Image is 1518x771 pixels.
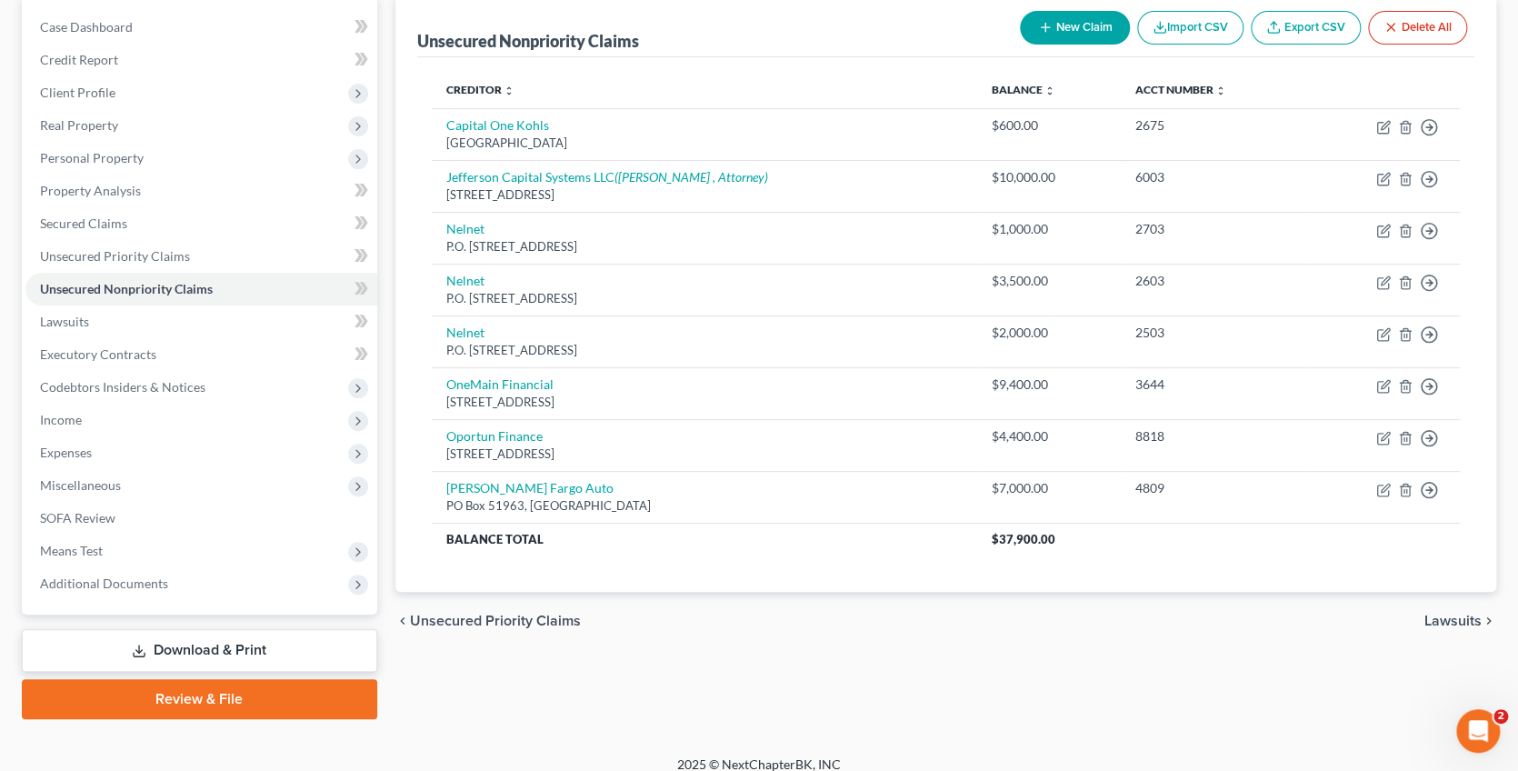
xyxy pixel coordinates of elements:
[417,30,639,52] div: Unsecured Nonpriority Claims
[1215,85,1226,96] i: unfold_more
[446,273,484,288] a: Nelnet
[1424,614,1482,628] span: Lawsuits
[1424,614,1496,628] button: Lawsuits chevron_right
[410,614,581,628] span: Unsecured Priority Claims
[22,629,377,672] a: Download & Print
[446,238,963,255] div: P.O. [STREET_ADDRESS]
[1135,324,1293,342] div: 2503
[25,175,377,207] a: Property Analysis
[991,375,1106,394] div: $9,400.00
[25,44,377,76] a: Credit Report
[40,183,141,198] span: Property Analysis
[1137,11,1243,45] button: Import CSV
[40,248,190,264] span: Unsecured Priority Claims
[40,576,168,591] span: Additional Documents
[40,52,118,67] span: Credit Report
[40,477,121,493] span: Miscellaneous
[40,281,213,296] span: Unsecured Nonpriority Claims
[991,532,1054,546] span: $37,900.00
[1044,85,1054,96] i: unfold_more
[432,523,977,556] th: Balance Total
[1135,220,1293,238] div: 2703
[446,480,614,496] a: [PERSON_NAME] Fargo Auto
[40,346,156,362] span: Executory Contracts
[1368,11,1467,45] button: Delete All
[446,497,963,515] div: PO Box 51963, [GEOGRAPHIC_DATA]
[22,679,377,719] a: Review & File
[1135,479,1293,497] div: 4809
[446,376,554,392] a: OneMain Financial
[1135,375,1293,394] div: 3644
[504,85,514,96] i: unfold_more
[40,19,133,35] span: Case Dashboard
[40,314,89,329] span: Lawsuits
[25,240,377,273] a: Unsecured Priority Claims
[614,169,768,185] i: ([PERSON_NAME] , Attorney)
[446,169,768,185] a: Jefferson Capital Systems LLC([PERSON_NAME] , Attorney)
[1135,168,1293,186] div: 6003
[1251,11,1361,45] a: Export CSV
[446,290,963,307] div: P.O. [STREET_ADDRESS]
[1135,83,1226,96] a: Acct Number unfold_more
[25,207,377,240] a: Secured Claims
[40,445,92,460] span: Expenses
[991,324,1106,342] div: $2,000.00
[446,186,963,204] div: [STREET_ADDRESS]
[446,394,963,411] div: [STREET_ADDRESS]
[446,135,963,152] div: [GEOGRAPHIC_DATA]
[446,325,484,340] a: Nelnet
[1135,427,1293,446] div: 8818
[25,305,377,338] a: Lawsuits
[40,150,144,165] span: Personal Property
[991,479,1106,497] div: $7,000.00
[446,83,514,96] a: Creditor unfold_more
[1456,709,1500,753] iframe: Intercom live chat
[446,428,543,444] a: Oportun Finance
[40,412,82,427] span: Income
[991,220,1106,238] div: $1,000.00
[991,427,1106,446] div: $4,400.00
[40,543,103,558] span: Means Test
[25,502,377,535] a: SOFA Review
[40,117,118,133] span: Real Property
[991,168,1106,186] div: $10,000.00
[25,273,377,305] a: Unsecured Nonpriority Claims
[1493,709,1508,724] span: 2
[991,272,1106,290] div: $3,500.00
[40,85,115,100] span: Client Profile
[1135,116,1293,135] div: 2675
[1482,614,1496,628] i: chevron_right
[446,117,549,133] a: Capital One Kohls
[1135,272,1293,290] div: 2603
[25,338,377,371] a: Executory Contracts
[40,215,127,231] span: Secured Claims
[25,11,377,44] a: Case Dashboard
[446,342,963,359] div: P.O. [STREET_ADDRESS]
[446,221,484,236] a: Nelnet
[1020,11,1130,45] button: New Claim
[40,379,205,395] span: Codebtors Insiders & Notices
[40,510,115,526] span: SOFA Review
[395,614,581,628] button: chevron_left Unsecured Priority Claims
[446,446,963,463] div: [STREET_ADDRESS]
[991,116,1106,135] div: $600.00
[395,614,410,628] i: chevron_left
[991,83,1054,96] a: Balance unfold_more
